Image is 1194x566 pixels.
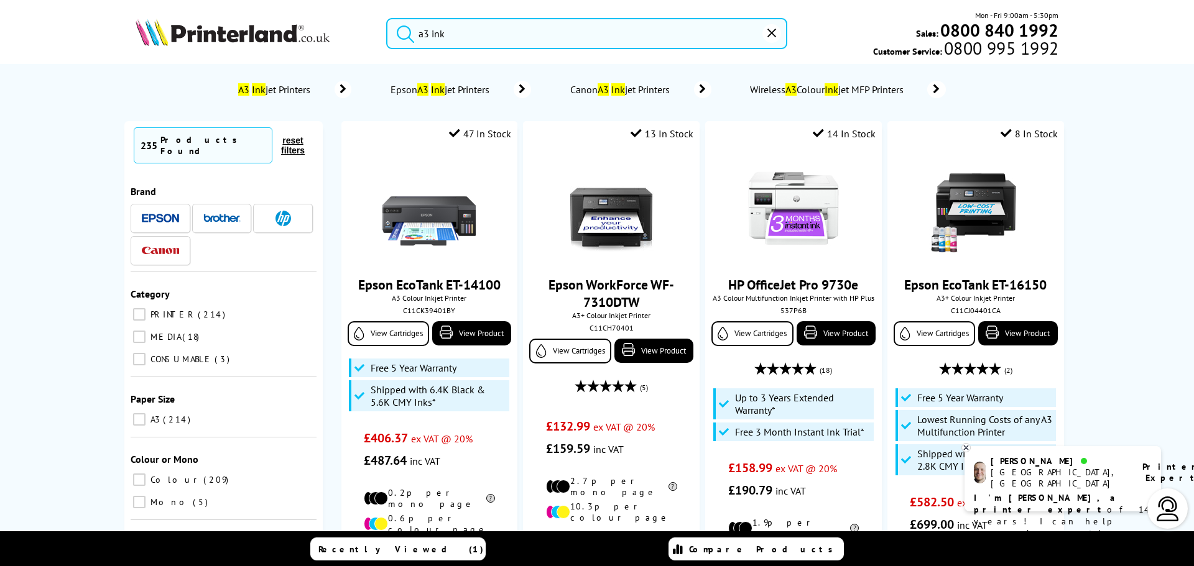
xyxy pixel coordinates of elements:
span: Sales: [916,27,938,39]
input: CONSUMABLE 3 [133,353,146,365]
span: Shipped with 6.4K Black & 5.6K CMY Inks* [371,383,506,408]
div: Products Found [160,134,266,157]
input: PRINTER 214 [133,308,146,321]
span: Recently Viewed (1) [318,544,484,555]
span: inc VAT [410,455,440,467]
span: £159.59 [546,440,590,457]
span: Compare Products [689,544,840,555]
div: 537P6B [715,306,872,315]
a: Epson EcoTank ET-14100 [358,276,501,293]
div: [PERSON_NAME] [991,455,1127,467]
span: PRINTER [147,309,197,320]
mark: Ink [825,83,838,96]
span: £699.00 [910,516,954,532]
span: Up to 3 Years Extended Warranty* [735,391,871,416]
span: CONSUMABLE [147,354,213,365]
mark: A3 [238,83,249,96]
img: hp-officejet-pro-9730e-front-new-small.jpg [747,162,840,255]
li: 1.9p per mono page [728,517,859,539]
span: £406.37 [364,430,408,446]
span: Lowest Running Costs of any A3 Multifunction Printer [917,413,1053,438]
a: A3 Inkjet Printers [236,81,351,98]
div: [GEOGRAPHIC_DATA], [GEOGRAPHIC_DATA] [991,467,1127,489]
a: View Cartridges [894,321,975,346]
b: 0800 840 1992 [940,19,1058,42]
span: (5) [640,376,648,399]
div: 8 In Stock [1001,127,1058,140]
span: inc VAT [957,519,988,531]
a: Epson WorkForce WF-7310DTW [548,276,674,311]
span: 209 [203,474,231,485]
li: 0.2p per mono page [364,487,495,509]
button: reset filters [272,135,313,156]
img: Printerland Logo [136,19,330,46]
span: 18 [182,331,202,342]
a: Compare Products [669,537,844,560]
span: ex VAT @ 20% [775,462,837,475]
span: 235 [141,139,157,152]
a: EpsonA3 Inkjet Printers [389,81,531,98]
span: (18) [820,358,832,382]
span: Free 5 Year Warranty [371,362,456,374]
a: View Product [614,339,693,363]
span: Colour or Mono [131,453,198,465]
mark: Ink [611,83,625,96]
li: 0.6p per colour page [364,513,495,535]
span: A3 [147,414,162,425]
a: View Product [797,321,876,345]
a: View Cartridges [529,339,611,363]
div: C11CK39401BY [351,306,508,315]
span: ex VAT @ 20% [593,421,655,433]
mark: Ink [252,83,266,96]
span: £132.99 [546,418,590,434]
a: View Cartridges [348,321,429,346]
a: Recently Viewed (1) [310,537,486,560]
span: Customer Service: [873,42,1058,57]
img: Brother [203,214,241,222]
span: ex VAT @ 20% [957,496,1019,509]
input: Search product or brand [386,18,787,49]
span: Mon - Fri 9:00am - 5:30pm [975,9,1058,21]
span: Shipped with 4.5K Black & 2.8K CMY Inks* [917,447,1053,472]
p: of 14 years! I can help you choose the right product [974,492,1152,551]
span: A3+ Colour Inkjet Printer [529,311,693,320]
div: 14 In Stock [813,127,876,140]
img: Epson [142,214,179,223]
span: Epson jet Printers [389,83,495,96]
div: 13 In Stock [631,127,693,140]
input: Colour 209 [133,473,146,486]
mark: A3 [417,83,428,96]
div: 47 In Stock [449,127,511,140]
span: Free 3 Month Instant Ink Trial* [735,426,864,438]
b: I'm [PERSON_NAME], a printer expert [974,492,1119,515]
span: A3+ Colour Inkjet Printer [894,293,1057,303]
input: Mono 5 [133,496,146,508]
a: View Product [432,321,511,345]
span: 214 [163,414,193,425]
a: HP OfficeJet Pro 9730e [728,276,858,293]
span: Paper Size [131,393,175,405]
img: epson-wf-7310-front-new-small.jpg [565,162,658,255]
span: A3 Colour Inkjet Printer [348,293,511,303]
span: ex VAT @ 20% [411,432,473,445]
a: Printerland Logo [136,19,371,48]
span: Colour [147,474,202,485]
a: CanonA3 Inkjet Printers [568,81,711,98]
span: inc VAT [775,485,806,497]
li: 2.7p per mono page [546,475,677,498]
span: £582.50 [910,494,954,510]
div: C11CJ04401CA [897,306,1054,315]
a: Epson EcoTank ET-16150 [904,276,1047,293]
span: MEDIA [147,331,181,342]
span: Category [131,288,170,300]
a: View Product [978,321,1057,345]
mark: A3 [598,83,609,96]
img: Epson-ET-14100-Front-Main-Small.jpg [382,162,476,255]
span: jet Printers [236,83,316,96]
span: £190.79 [728,482,772,498]
img: epson-et-16150-with-ink-small.jpg [929,162,1022,255]
span: A3 Colour Multifunction Inkjet Printer with HP Plus [711,293,875,303]
span: 3 [215,354,233,365]
input: MEDIA 18 [133,331,146,343]
img: HP [275,211,291,226]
